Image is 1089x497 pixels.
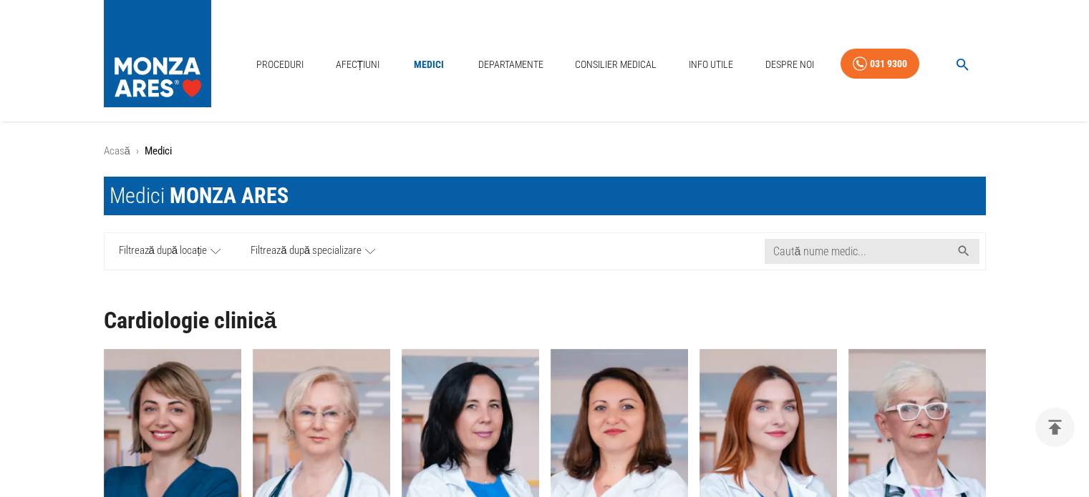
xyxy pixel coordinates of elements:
a: 031 9300 [841,49,919,79]
a: Despre Noi [760,50,820,79]
a: Info Utile [683,50,739,79]
a: Filtrează după specializare [236,233,390,270]
div: Medici [110,182,289,210]
a: Acasă [104,144,130,157]
span: Filtrează după specializare [251,242,362,260]
span: MONZA ARES [170,183,289,208]
a: Proceduri [251,50,309,79]
a: Medici [406,50,452,79]
nav: breadcrumb [104,143,986,159]
a: Departamente [473,50,549,79]
div: 031 9300 [870,55,907,73]
a: Filtrează după locație [105,233,236,270]
span: Filtrează după locație [119,242,208,260]
a: Consilier Medical [569,50,662,79]
a: Afecțiuni [330,50,386,79]
p: Medici [145,143,172,159]
li: › [136,143,139,159]
h1: Cardiologie clinică [104,308,986,333]
button: delete [1035,408,1075,447]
